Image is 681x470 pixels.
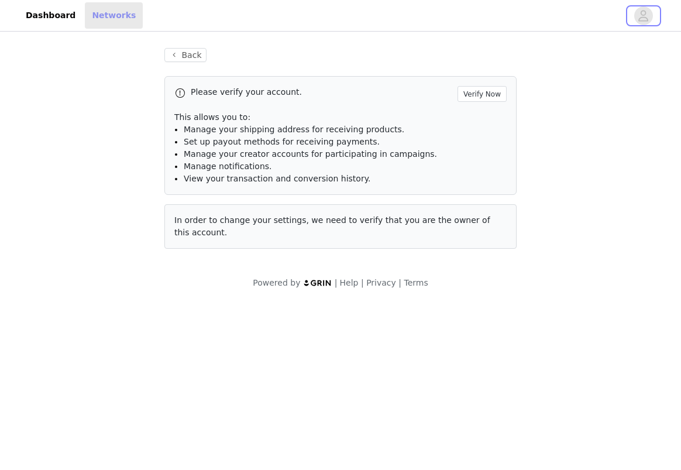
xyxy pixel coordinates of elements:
[340,278,359,287] a: Help
[184,174,370,183] span: View your transaction and conversion history.
[361,278,364,287] span: |
[638,6,649,25] div: avatar
[164,48,207,62] button: Back
[184,137,380,146] span: Set up payout methods for receiving payments.
[184,162,272,171] span: Manage notifications.
[85,2,143,29] a: Networks
[458,86,507,102] button: Verify Now
[191,86,453,98] p: Please verify your account.
[253,278,300,287] span: Powered by
[184,149,437,159] span: Manage your creator accounts for participating in campaigns.
[335,278,338,287] span: |
[174,215,490,237] span: In order to change your settings, we need to verify that you are the owner of this account.
[366,278,396,287] a: Privacy
[398,278,401,287] span: |
[404,278,428,287] a: Terms
[19,2,82,29] a: Dashboard
[303,279,332,287] img: logo
[184,125,404,134] span: Manage your shipping address for receiving products.
[174,111,507,123] p: This allows you to:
